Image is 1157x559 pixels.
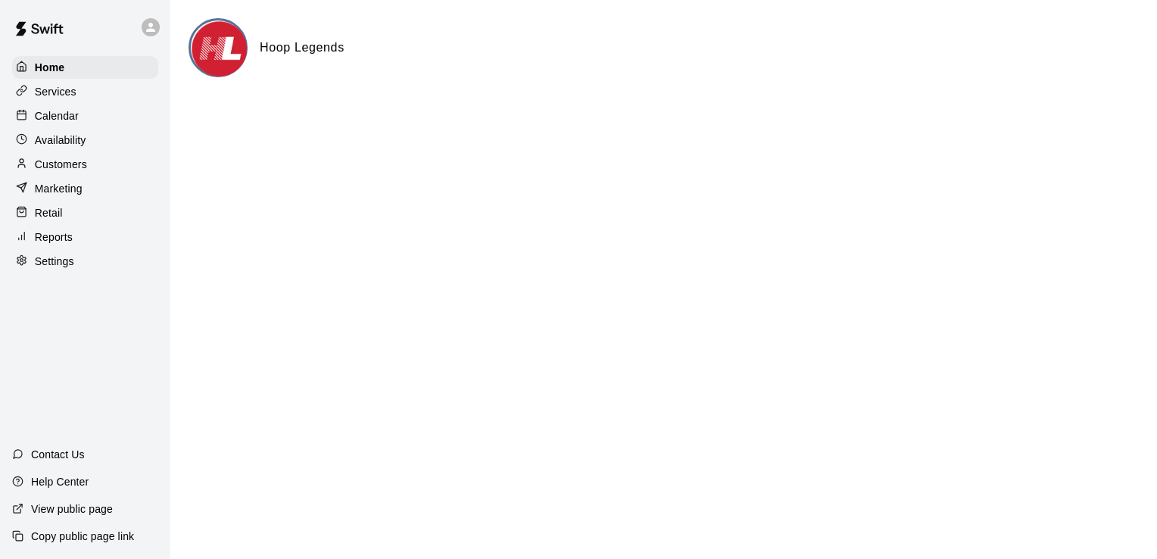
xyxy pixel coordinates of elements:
[35,157,87,172] p: Customers
[35,181,83,196] p: Marketing
[12,129,158,151] a: Availability
[12,201,158,224] a: Retail
[260,38,345,58] h6: Hoop Legends
[31,447,85,462] p: Contact Us
[31,501,113,517] p: View public page
[12,153,158,176] a: Customers
[12,56,158,79] a: Home
[191,20,248,77] img: Hoop Legends logo
[12,105,158,127] a: Calendar
[31,474,89,489] p: Help Center
[35,205,63,220] p: Retail
[12,250,158,273] a: Settings
[12,80,158,103] a: Services
[35,84,76,99] p: Services
[12,177,158,200] a: Marketing
[12,226,158,248] a: Reports
[35,230,73,245] p: Reports
[35,60,65,75] p: Home
[35,108,79,123] p: Calendar
[35,254,74,269] p: Settings
[31,529,134,544] p: Copy public page link
[35,133,86,148] p: Availability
